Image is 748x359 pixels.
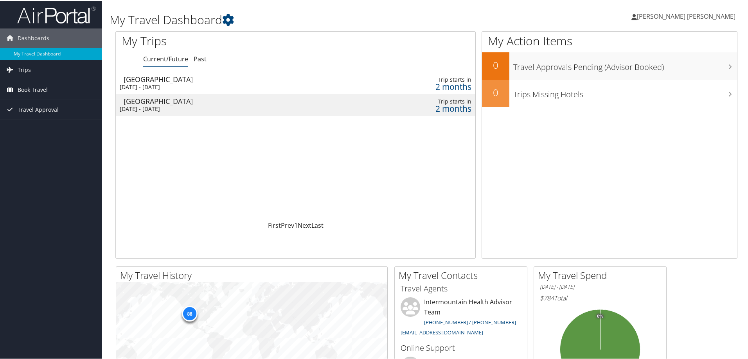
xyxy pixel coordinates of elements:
span: $784 [540,293,554,302]
a: Past [194,54,207,63]
div: Trip starts in [383,75,471,82]
h2: My Travel History [120,268,387,281]
span: Dashboards [18,28,49,47]
span: Travel Approval [18,99,59,119]
h2: 0 [482,85,509,98]
img: airportal-logo.png [17,5,95,23]
a: Prev [281,220,294,229]
a: [PHONE_NUMBER] / [PHONE_NUMBER] [424,318,516,325]
h2: My Travel Contacts [399,268,527,281]
span: Book Travel [18,79,48,99]
div: [GEOGRAPHIC_DATA] [124,97,341,104]
div: [GEOGRAPHIC_DATA] [124,75,341,82]
h6: Total [540,293,660,302]
h1: My Trips [122,32,320,48]
a: 0Trips Missing Hotels [482,79,737,106]
span: [PERSON_NAME] [PERSON_NAME] [637,11,735,20]
a: [EMAIL_ADDRESS][DOMAIN_NAME] [401,328,483,335]
h6: [DATE] - [DATE] [540,282,660,290]
div: [DATE] - [DATE] [120,83,337,90]
tspan: 0% [597,313,603,318]
a: Current/Future [143,54,188,63]
h1: My Travel Dashboard [110,11,532,27]
li: Intermountain Health Advisor Team [397,296,525,338]
div: 2 months [383,104,471,111]
h3: Travel Agents [401,282,521,293]
a: [PERSON_NAME] [PERSON_NAME] [631,4,743,27]
h3: Online Support [401,342,521,353]
h1: My Action Items [482,32,737,48]
div: Trip starts in [383,97,471,104]
h2: 0 [482,58,509,71]
a: Last [311,220,324,229]
a: Next [298,220,311,229]
div: 2 months [383,82,471,89]
h3: Trips Missing Hotels [513,84,737,99]
h3: Travel Approvals Pending (Advisor Booked) [513,57,737,72]
h2: My Travel Spend [538,268,666,281]
a: 1 [294,220,298,229]
a: First [268,220,281,229]
span: Trips [18,59,31,79]
div: 88 [182,305,198,321]
div: [DATE] - [DATE] [120,105,337,112]
a: 0Travel Approvals Pending (Advisor Booked) [482,52,737,79]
